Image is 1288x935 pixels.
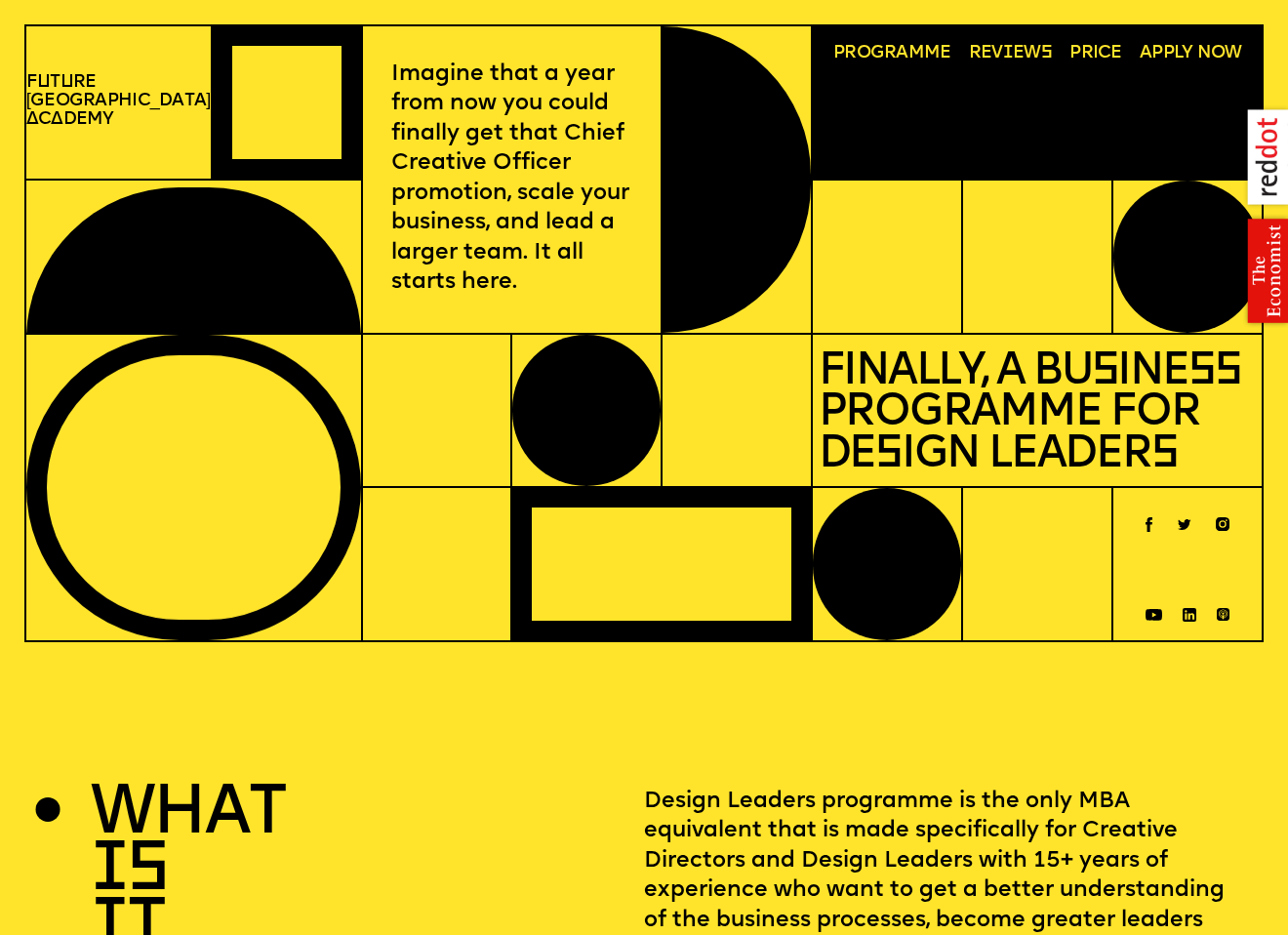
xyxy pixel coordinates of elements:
[26,74,211,130] a: Future[GEOGRAPHIC_DATA]Academy
[37,73,50,92] span: u
[1216,512,1229,526] a: Instagram
[1233,211,1287,332] img: the economist
[60,73,73,92] span: u
[819,345,1258,475] p: Finally, a Business Programme for Design Leaders
[833,45,950,63] span: Programme
[391,61,633,299] p: Imagine that a year from now you could finally get that Chief Creative Officer promotion, scale y...
[26,74,211,130] p: F t re [GEOGRAPHIC_DATA] c demy
[1217,603,1230,617] a: Spotify
[1183,603,1196,617] a: Linkedin
[1003,44,1013,62] span: i
[1146,603,1162,615] a: Youtube
[51,110,62,129] span: a
[1140,45,1241,63] span: Apply now
[969,45,1052,63] span: Rev ews
[91,838,127,905] span: i
[1146,512,1152,527] a: Facebook
[26,110,38,129] span: A
[1069,45,1121,63] span: Price
[1178,512,1191,523] a: Twitter
[1233,97,1287,220] img: reddot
